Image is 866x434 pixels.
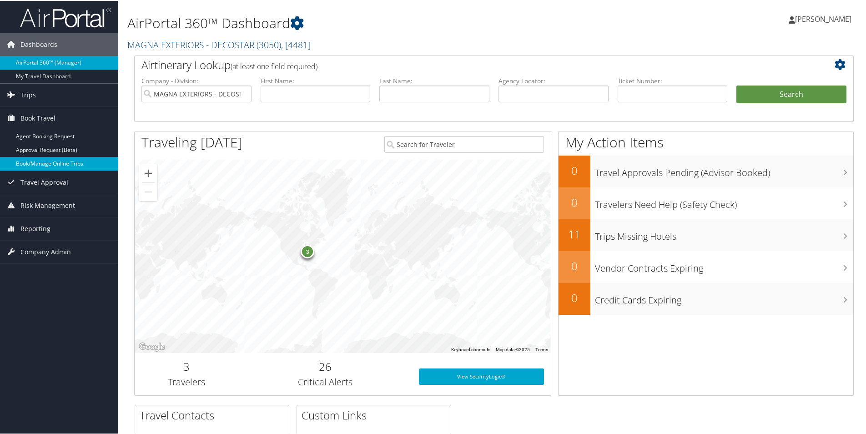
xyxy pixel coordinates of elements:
h2: Travel Contacts [140,407,289,422]
h2: 11 [559,226,590,241]
a: [PERSON_NAME] [789,5,861,32]
span: Risk Management [20,193,75,216]
a: Terms (opens in new tab) [535,346,548,351]
input: Search for Traveler [384,135,544,152]
h3: Trips Missing Hotels [595,225,853,242]
a: MAGNA EXTERIORS - DECOSTAR [127,38,311,50]
label: Company - Division: [141,76,252,85]
span: Map data ©2025 [496,346,530,351]
a: 0Travel Approvals Pending (Advisor Booked) [559,155,853,187]
label: Last Name: [379,76,489,85]
label: Agency Locator: [498,76,609,85]
span: ( 3050 ) [257,38,281,50]
span: Trips [20,83,36,106]
img: Google [137,340,167,352]
img: airportal-logo.png [20,6,111,27]
h2: 3 [141,358,232,373]
h3: Critical Alerts [246,375,405,388]
button: Zoom out [139,182,157,200]
h3: Travelers [141,375,232,388]
a: Open this area in Google Maps (opens a new window) [137,340,167,352]
h2: 0 [559,162,590,177]
h1: Traveling [DATE] [141,132,242,151]
span: , [ 4481 ] [281,38,311,50]
h2: 26 [246,358,405,373]
a: View SecurityLogic® [419,368,544,384]
h2: 0 [559,289,590,305]
a: 0Vendor Contracts Expiring [559,250,853,282]
button: Zoom in [139,163,157,182]
span: (at least one field required) [231,61,317,71]
div: 3 [301,244,314,257]
a: 0Travelers Need Help (Safety Check) [559,187,853,218]
h3: Travel Approvals Pending (Advisor Booked) [595,161,853,178]
span: [PERSON_NAME] [795,13,851,23]
span: Travel Approval [20,170,68,193]
label: Ticket Number: [618,76,728,85]
span: Dashboards [20,32,57,55]
label: First Name: [261,76,371,85]
span: Company Admin [20,240,71,262]
span: Book Travel [20,106,55,129]
h2: 0 [559,194,590,209]
h2: Custom Links [302,407,451,422]
a: 0Credit Cards Expiring [559,282,853,314]
h2: 0 [559,257,590,273]
h1: AirPortal 360™ Dashboard [127,13,616,32]
button: Keyboard shortcuts [451,346,490,352]
h3: Travelers Need Help (Safety Check) [595,193,853,210]
h2: Airtinerary Lookup [141,56,786,72]
a: 11Trips Missing Hotels [559,218,853,250]
span: Reporting [20,217,50,239]
button: Search [736,85,846,103]
h3: Vendor Contracts Expiring [595,257,853,274]
h3: Credit Cards Expiring [595,288,853,306]
h1: My Action Items [559,132,853,151]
